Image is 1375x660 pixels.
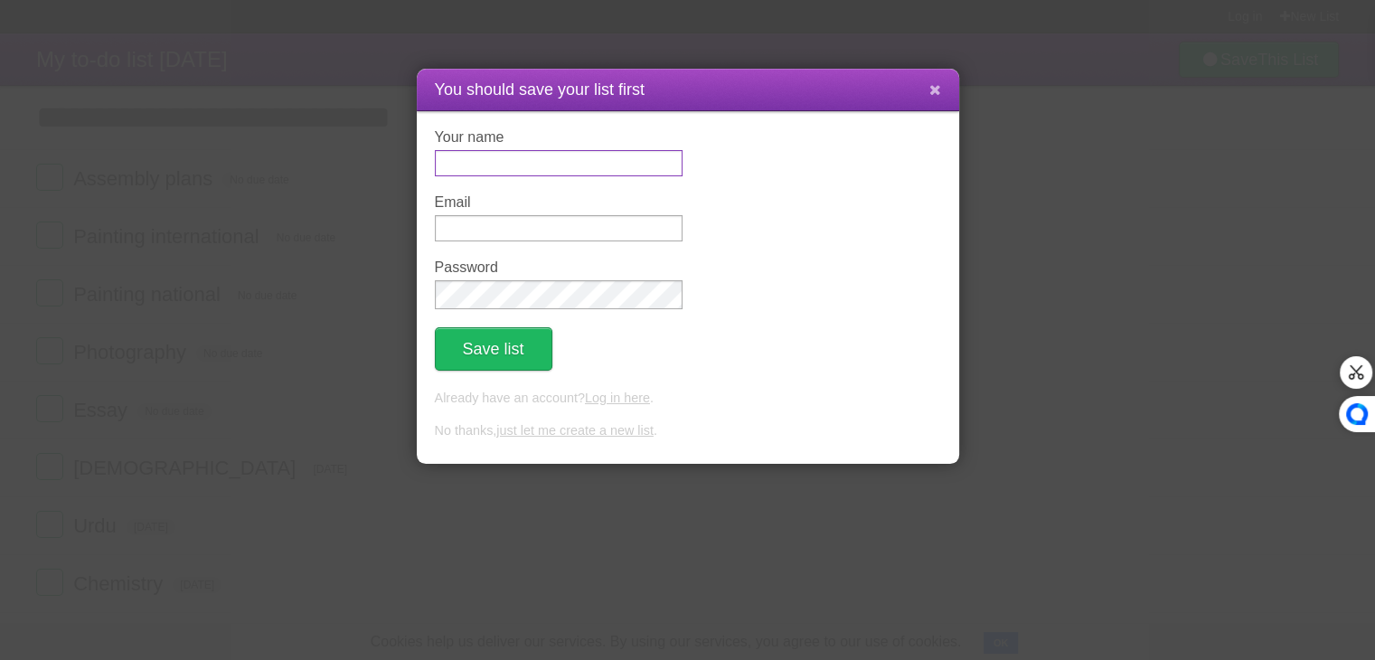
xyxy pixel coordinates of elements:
[435,421,941,441] p: No thanks, .
[435,259,683,276] label: Password
[585,391,650,405] a: Log in here
[435,389,941,409] p: Already have an account? .
[435,129,683,146] label: Your name
[435,78,941,102] h1: You should save your list first
[435,327,552,371] button: Save list
[496,423,654,438] a: just let me create a new list
[435,194,683,211] label: Email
